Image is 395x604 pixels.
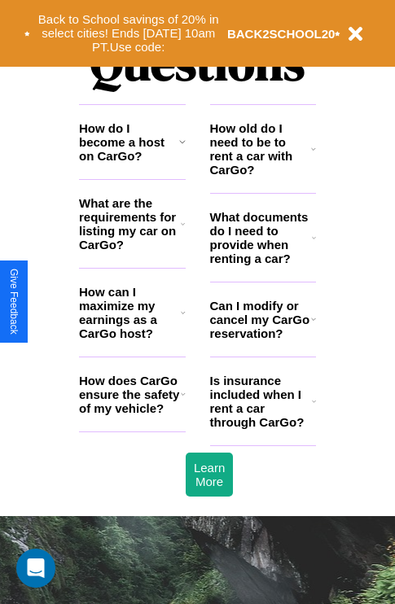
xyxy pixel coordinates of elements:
h3: What are the requirements for listing my car on CarGo? [79,196,181,252]
div: Open Intercom Messenger [16,549,55,588]
h3: How does CarGo ensure the safety of my vehicle? [79,374,181,415]
div: Give Feedback [8,269,20,335]
b: BACK2SCHOOL20 [227,27,336,41]
button: Back to School savings of 20% in select cities! Ends [DATE] 10am PT.Use code: [30,8,227,59]
h3: How do I become a host on CarGo? [79,121,179,163]
h3: How can I maximize my earnings as a CarGo host? [79,285,181,340]
h3: Can I modify or cancel my CarGo reservation? [210,299,311,340]
h3: Is insurance included when I rent a car through CarGo? [210,374,312,429]
button: Learn More [186,453,233,497]
h3: How old do I need to be to rent a car with CarGo? [210,121,312,177]
h3: What documents do I need to provide when renting a car? [210,210,313,265]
